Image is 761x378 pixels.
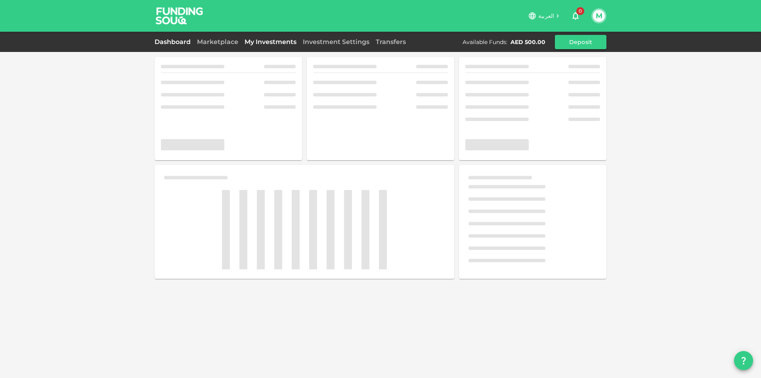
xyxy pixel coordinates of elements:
[241,38,300,46] a: My Investments
[576,7,584,15] span: 0
[593,10,605,22] button: M
[568,8,583,24] button: 0
[734,351,753,370] button: question
[300,38,373,46] a: Investment Settings
[511,38,545,46] div: AED 500.00
[555,35,606,49] button: Deposit
[463,38,507,46] div: Available Funds :
[373,38,409,46] a: Transfers
[538,12,554,19] span: العربية
[155,38,194,46] a: Dashboard
[194,38,241,46] a: Marketplace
